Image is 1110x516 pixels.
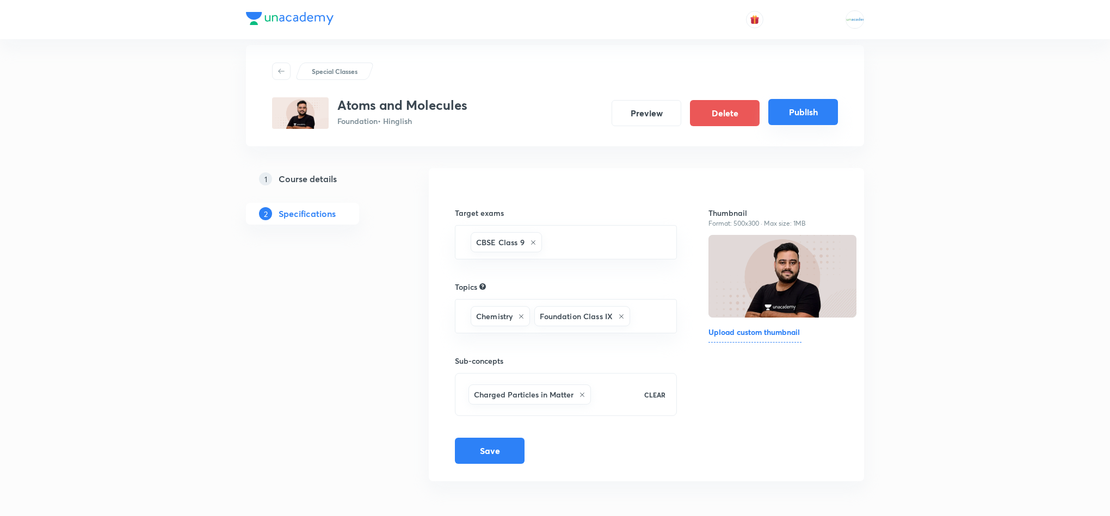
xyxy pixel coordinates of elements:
[455,207,677,219] h6: Target exams
[279,172,337,185] h5: Course details
[455,355,677,366] h6: Sub-concepts
[707,234,858,318] img: Thumbnail
[246,168,394,190] a: 1Course details
[312,66,357,76] p: Special Classes
[279,207,336,220] h5: Specifications
[246,12,334,25] img: Company Logo
[259,207,272,220] p: 2
[337,97,467,113] h3: Atoms and Molecules
[455,438,525,464] button: Save
[746,11,763,28] button: avatar
[670,241,673,244] button: Open
[479,282,486,291] div: Search for topics
[708,326,801,343] h6: Upload custom thumbnail
[768,99,838,125] button: Publish
[259,172,272,185] p: 1
[476,237,525,248] h6: CBSE Class 9
[474,389,573,400] h6: Charged Particles in Matter
[337,115,467,127] p: Foundation • Hinglish
[670,315,673,318] button: Open
[644,390,665,400] p: CLEAR
[690,100,760,126] button: Delete
[540,310,613,322] h6: Foundation Class IX
[476,310,513,322] h6: Chemistry
[272,97,329,129] img: B068E036-1E53-42F2-A8DC-69C9DBD702C2_special_class.png
[708,207,838,219] h6: Thumbnail
[846,10,864,29] img: MOHAMMED SHOAIB
[246,12,334,28] a: Company Logo
[708,219,838,228] p: Format: 500x300 · Max size: 1MB
[612,100,681,126] button: Preview
[455,281,477,293] h6: Topics
[750,15,760,24] img: avatar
